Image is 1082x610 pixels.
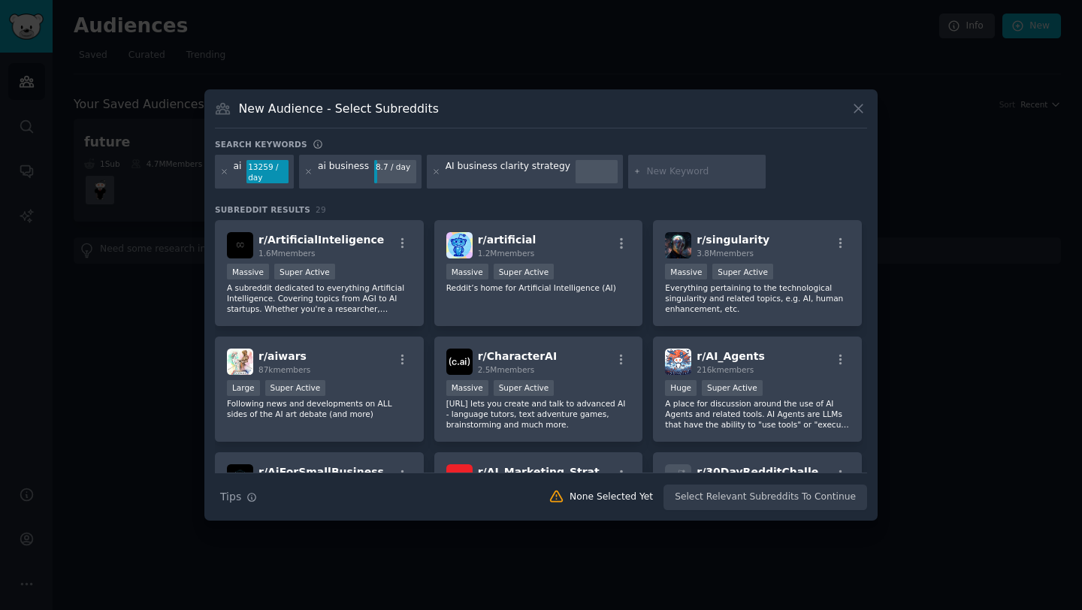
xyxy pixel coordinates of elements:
p: Following news and developments on ALL sides of the AI art debate (and more) [227,398,412,419]
h3: Search keywords [215,139,307,149]
span: r/ aiwars [258,350,307,362]
span: 1.6M members [258,249,316,258]
p: A place for discussion around the use of AI Agents and related tools. AI Agents are LLMs that hav... [665,398,850,430]
span: 29 [316,205,326,214]
img: AI_Marketing_Strategy [446,464,473,491]
div: Super Active [274,264,335,279]
img: AiForSmallBusiness [227,464,253,491]
div: Massive [446,380,488,396]
div: Massive [665,264,707,279]
span: 216k members [697,365,754,374]
img: ArtificialInteligence [227,232,253,258]
img: CharacterAI [446,349,473,375]
span: Subreddit Results [215,204,310,215]
span: Tips [220,489,241,505]
img: aiwars [227,349,253,375]
div: ai [234,160,242,184]
p: A subreddit dedicated to everything Artificial Intelligence. Covering topics from AGI to AI start... [227,282,412,314]
p: [URL] lets you create and talk to advanced AI - language tutors, text adventure games, brainstorm... [446,398,631,430]
h3: New Audience - Select Subreddits [239,101,439,116]
img: AI_Agents [665,349,691,375]
p: Everything pertaining to the technological singularity and related topics, e.g. AI, human enhance... [665,282,850,314]
span: r/ AiForSmallBusiness [258,466,384,478]
span: r/ AI_Agents [697,350,764,362]
button: Tips [215,484,262,510]
span: 1.2M members [478,249,535,258]
img: singularity [665,232,691,258]
div: 8.7 / day [374,160,416,174]
div: ai business [318,160,369,184]
div: Super Active [712,264,773,279]
div: 13259 / day [246,160,289,184]
span: 87k members [258,365,310,374]
div: Large [227,380,260,396]
span: r/ singularity [697,234,769,246]
span: r/ AI_Marketing_Strategy [478,466,621,478]
span: r/ CharacterAI [478,350,558,362]
img: artificial [446,232,473,258]
span: r/ 30DayRedditChallenge [697,466,840,478]
span: r/ artificial [478,234,536,246]
div: Super Active [494,264,555,279]
div: Super Active [265,380,326,396]
div: Massive [227,264,269,279]
input: New Keyword [646,165,760,179]
div: Super Active [702,380,763,396]
div: Massive [446,264,488,279]
p: Reddit’s home for Artificial Intelligence (AI) [446,282,631,293]
div: None Selected Yet [570,491,653,504]
div: AI business clarity strategy [446,160,570,184]
div: Huge [665,380,697,396]
span: r/ ArtificialInteligence [258,234,384,246]
span: 3.8M members [697,249,754,258]
span: 2.5M members [478,365,535,374]
div: Super Active [494,380,555,396]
